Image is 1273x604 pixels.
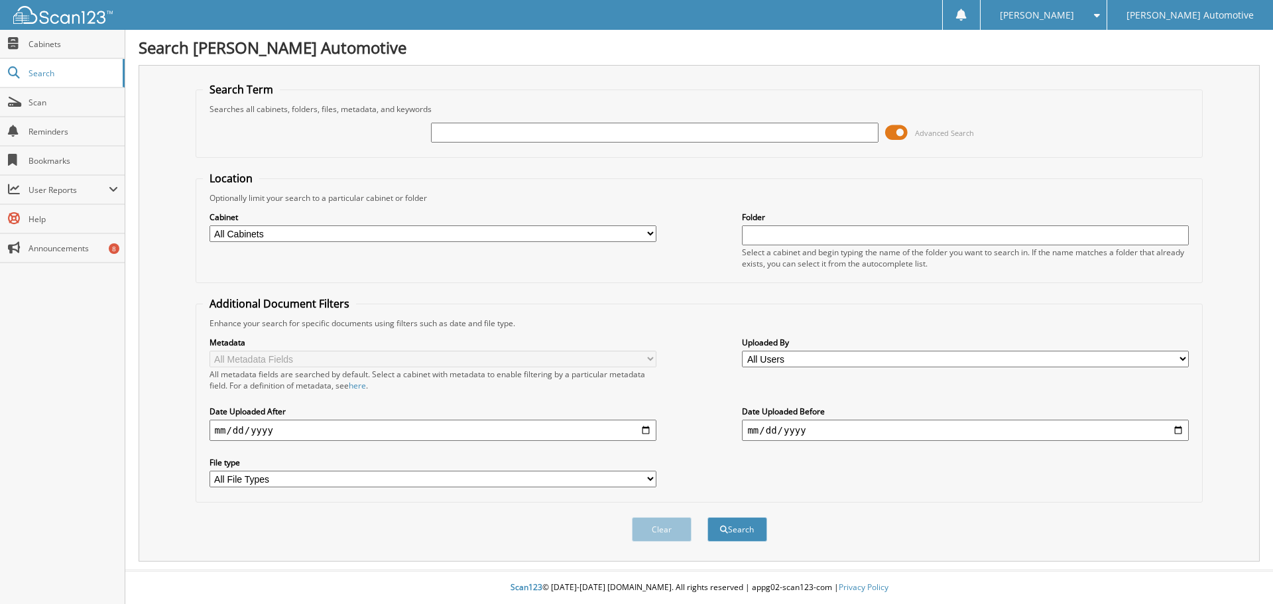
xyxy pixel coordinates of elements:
span: Announcements [29,243,118,254]
legend: Search Term [203,82,280,97]
a: Privacy Policy [839,581,888,593]
label: File type [210,457,656,468]
span: Reminders [29,126,118,137]
input: start [210,420,656,441]
span: [PERSON_NAME] Automotive [1126,11,1254,19]
input: end [742,420,1189,441]
legend: Location [203,171,259,186]
img: scan123-logo-white.svg [13,6,113,24]
label: Date Uploaded After [210,406,656,417]
div: © [DATE]-[DATE] [DOMAIN_NAME]. All rights reserved | appg02-scan123-com | [125,572,1273,604]
h1: Search [PERSON_NAME] Automotive [139,36,1260,58]
div: Enhance your search for specific documents using filters such as date and file type. [203,318,1196,329]
span: Advanced Search [915,128,974,138]
div: Searches all cabinets, folders, files, metadata, and keywords [203,103,1196,115]
span: Scan [29,97,118,108]
label: Metadata [210,337,656,348]
span: [PERSON_NAME] [1000,11,1074,19]
span: Cabinets [29,38,118,50]
iframe: Chat Widget [1207,540,1273,604]
div: 8 [109,243,119,254]
span: Search [29,68,116,79]
span: Bookmarks [29,155,118,166]
span: Help [29,213,118,225]
div: Optionally limit your search to a particular cabinet or folder [203,192,1196,204]
label: Cabinet [210,211,656,223]
span: Scan123 [511,581,542,593]
legend: Additional Document Filters [203,296,356,311]
button: Clear [632,517,692,542]
label: Folder [742,211,1189,223]
label: Uploaded By [742,337,1189,348]
button: Search [707,517,767,542]
div: All metadata fields are searched by default. Select a cabinet with metadata to enable filtering b... [210,369,656,391]
span: User Reports [29,184,109,196]
a: here [349,380,366,391]
label: Date Uploaded Before [742,406,1189,417]
div: Select a cabinet and begin typing the name of the folder you want to search in. If the name match... [742,247,1189,269]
